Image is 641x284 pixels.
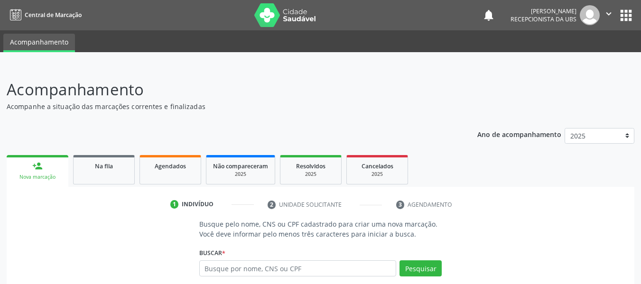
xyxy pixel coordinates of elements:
[580,5,600,25] img: img
[95,162,113,170] span: Na fila
[482,9,495,22] button: notifications
[477,128,561,140] p: Ano de acompanhamento
[511,7,576,15] div: [PERSON_NAME]
[296,162,325,170] span: Resolvidos
[600,5,618,25] button: 
[7,7,82,23] a: Central de Marcação
[7,101,446,111] p: Acompanhe a situação das marcações correntes e finalizadas
[511,15,576,23] span: Recepcionista da UBS
[25,11,82,19] span: Central de Marcação
[362,162,393,170] span: Cancelados
[199,219,442,239] p: Busque pelo nome, CNS ou CPF cadastrado para criar uma nova marcação. Você deve informar pelo men...
[7,78,446,101] p: Acompanhamento
[399,260,442,276] button: Pesquisar
[604,9,614,19] i: 
[199,260,397,276] input: Busque por nome, CNS ou CPF
[13,174,62,181] div: Nova marcação
[170,200,179,209] div: 1
[3,34,75,52] a: Acompanhamento
[618,7,634,24] button: apps
[353,171,401,178] div: 2025
[213,171,268,178] div: 2025
[182,200,214,209] div: Indivíduo
[213,162,268,170] span: Não compareceram
[32,161,43,171] div: person_add
[155,162,186,170] span: Agendados
[199,246,225,260] label: Buscar
[287,171,334,178] div: 2025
